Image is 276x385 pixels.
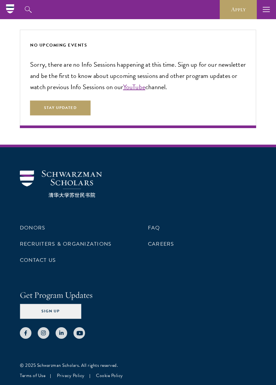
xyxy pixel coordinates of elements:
[30,59,246,92] p: Sorry, there are no Info Sessions happening at this time. Sign up for our newsletter and be the f...
[20,372,45,379] a: Terms of Use
[20,256,56,264] a: Contact Us
[30,101,91,116] button: Stay Updated
[20,170,102,198] img: Schwarzman Scholars
[96,372,123,379] a: Cookie Policy
[20,362,256,369] div: © 2025 Schwarzman Scholars. All rights reserved.
[20,224,45,232] a: Donors
[20,304,81,319] button: Sign Up
[123,82,145,92] a: YouTube
[148,224,160,232] a: FAQ
[148,240,174,248] a: Careers
[30,42,246,49] div: NO UPCOMING EVENTS
[20,289,256,301] h4: Get Program Updates
[57,372,85,379] a: Privacy Policy
[20,240,112,248] a: Recruiters & Organizations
